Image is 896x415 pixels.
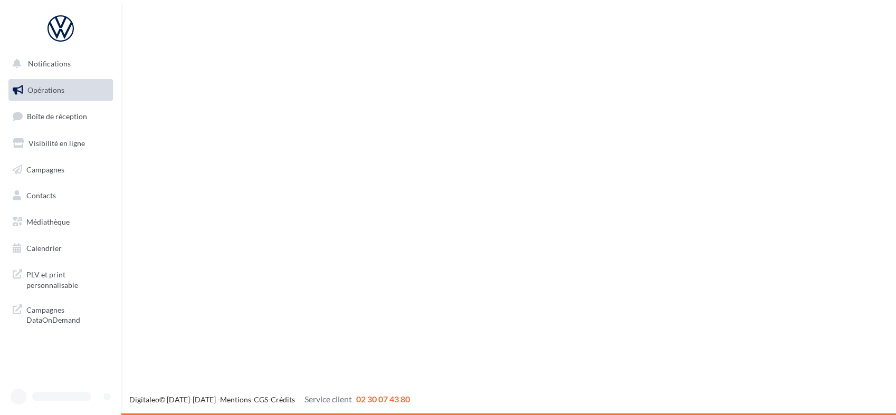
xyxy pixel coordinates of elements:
[6,298,115,330] a: Campagnes DataOnDemand
[129,395,410,404] span: © [DATE]-[DATE] - - -
[129,395,159,404] a: Digitaleo
[220,395,251,404] a: Mentions
[26,244,62,253] span: Calendrier
[6,185,115,207] a: Contacts
[28,59,71,68] span: Notifications
[27,112,87,121] span: Boîte de réception
[26,267,109,290] span: PLV et print personnalisable
[356,394,410,404] span: 02 30 07 43 80
[26,303,109,325] span: Campagnes DataOnDemand
[26,191,56,200] span: Contacts
[27,85,64,94] span: Opérations
[26,165,64,173] span: Campagnes
[304,394,352,404] span: Service client
[254,395,268,404] a: CGS
[6,105,115,128] a: Boîte de réception
[6,132,115,155] a: Visibilité en ligne
[6,263,115,294] a: PLV et print personnalisable
[6,79,115,101] a: Opérations
[271,395,295,404] a: Crédits
[6,53,111,75] button: Notifications
[28,139,85,148] span: Visibilité en ligne
[6,237,115,259] a: Calendrier
[6,159,115,181] a: Campagnes
[6,211,115,233] a: Médiathèque
[26,217,70,226] span: Médiathèque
